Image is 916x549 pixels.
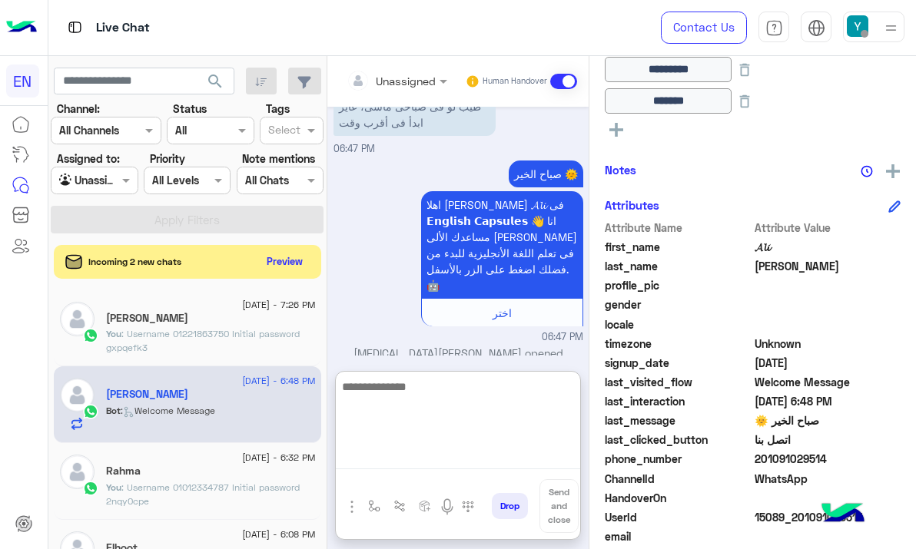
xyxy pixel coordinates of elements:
[121,405,215,416] span: : Welcome Message
[334,345,583,378] p: [MEDICAL_DATA][PERSON_NAME] opened handover mode
[483,75,547,88] small: Human Handover
[242,528,315,541] span: [DATE] - 6:08 PM
[755,220,901,236] span: Attribute Value
[605,374,752,390] span: last_visited_flow
[106,405,121,416] span: Bot
[605,198,659,212] h6: Attributes
[755,393,901,409] span: 2025-08-26T15:48:01.513Z
[755,490,901,506] span: null
[861,165,873,177] img: notes
[605,316,752,332] span: locale
[57,101,100,117] label: Channel:
[242,374,315,388] span: [DATE] - 6:48 PM
[51,206,324,233] button: Apply Filters
[334,143,375,154] span: 06:47 PM
[755,296,901,313] span: null
[421,191,583,299] p: 26/8/2025, 6:47 PM
[605,412,752,428] span: last_message
[242,298,315,312] span: [DATE] - 7:26 PM
[106,328,121,339] span: You
[492,493,528,519] button: Drop
[106,481,300,507] span: Username 01012334787 Initial password 2nqy0cpe
[755,471,901,487] span: 2
[605,490,752,506] span: HandoverOn
[242,150,315,167] label: Note mentions
[605,239,752,255] span: first_name
[106,328,300,353] span: Username 01221863750 Initial password gxpqefk3
[605,296,752,313] span: gender
[755,258,901,274] span: Mohamed
[266,121,300,141] div: Select
[83,404,98,419] img: WhatsApp
[387,494,413,519] button: Trigger scenario
[808,19,825,37] img: tab
[343,498,361,516] img: send attachment
[413,494,438,519] button: create order
[261,250,310,273] button: Preview
[605,258,752,274] span: last_name
[509,160,583,187] p: 26/8/2025, 6:47 PM
[755,239,901,255] span: 𝓐𝓵𝓲
[542,330,583,345] span: 06:47 PM
[881,18,901,38] img: profile
[6,64,39,98] div: EN
[755,509,901,525] span: 15089_201091029514
[758,12,789,44] a: tab
[65,18,85,37] img: tab
[60,455,95,489] img: defaultAdmin.png
[83,328,98,343] img: WhatsApp
[605,432,752,448] span: last_clicked_button
[493,306,512,319] span: اختر
[106,465,141,478] h5: Rahma
[57,150,120,167] label: Assigned to:
[886,164,900,178] img: add
[605,220,752,236] span: Attribute Name
[605,163,636,177] h6: Notes
[368,500,380,512] img: select flow
[661,12,747,44] a: Contact Us
[206,72,224,91] span: search
[419,500,431,512] img: create order
[605,528,752,544] span: email
[755,336,901,352] span: Unknown
[438,498,456,516] img: send voice note
[755,432,901,448] span: اتصل بنا
[539,479,579,533] button: Send and close
[106,388,188,401] h5: 𝓐𝓵𝓲 Mohamed
[266,101,290,117] label: Tags
[755,316,901,332] span: null
[6,12,37,44] img: Logo
[605,355,752,371] span: signup_date
[755,451,901,467] span: 201091029514
[755,412,901,428] span: صباح الخير 🌞
[605,277,752,293] span: profile_pic
[106,481,121,493] span: You
[88,255,181,269] span: Incoming 2 new chats
[605,393,752,409] span: last_interaction
[755,355,901,371] span: 2024-01-14T14:52:49.284Z
[765,19,783,37] img: tab
[173,101,207,117] label: Status
[242,451,315,465] span: [DATE] - 6:32 PM
[60,378,95,412] img: defaultAdmin.png
[755,374,901,390] span: Welcome Message
[462,501,474,513] img: make a call
[362,494,387,519] button: select flow
[605,451,752,467] span: phone_number
[605,336,752,352] span: timezone
[334,93,496,136] p: 26/8/2025, 6:47 PM
[605,471,752,487] span: ChannelId
[605,509,752,525] span: UserId
[96,18,150,38] p: Live Chat
[150,150,185,167] label: Priority
[197,68,234,101] button: search
[60,302,95,336] img: defaultAdmin.png
[83,481,98,496] img: WhatsApp
[755,528,901,544] span: null
[393,500,406,512] img: Trigger scenario
[106,312,188,325] h5: Haidy Magdy
[847,15,868,37] img: userImage
[816,488,870,541] img: hulul-logo.png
